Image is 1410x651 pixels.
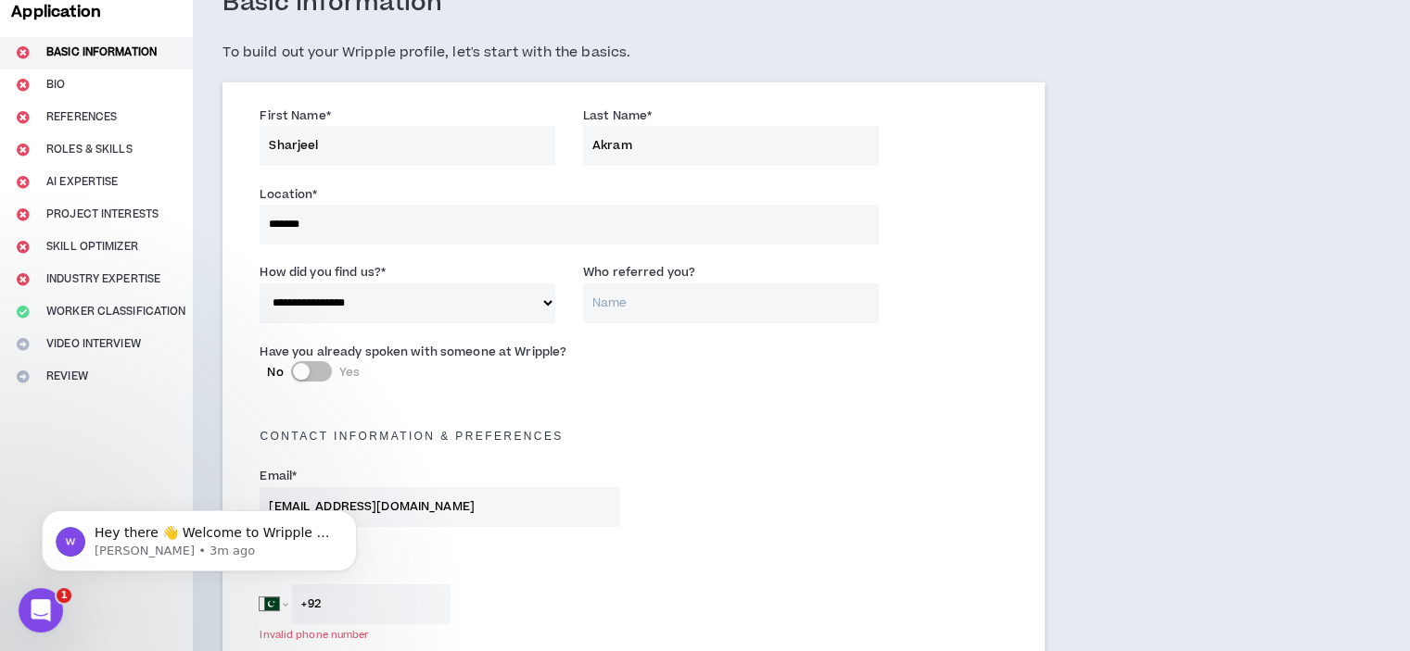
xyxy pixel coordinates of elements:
input: Name [583,283,879,323]
span: Yes [339,364,360,381]
label: Email [260,461,297,491]
label: First Name [260,101,330,131]
span: 1 [57,588,71,603]
h5: To build out your Wripple profile, let's start with the basics. [222,42,1045,64]
input: Last Name [583,126,879,166]
label: Have you already spoken with someone at Wripple? [260,337,566,367]
label: Last Name [583,101,652,131]
h5: Contact Information & preferences [246,430,1022,443]
div: Invalid phone number [260,628,619,646]
iframe: Intercom notifications message [14,471,385,601]
label: How did you find us? [260,257,386,287]
label: Location [260,180,317,209]
button: NoYes [291,361,332,382]
input: Enter Email [260,487,619,527]
iframe: Intercom live chat [19,588,63,632]
span: No [267,364,283,381]
label: Phone Number [260,545,619,575]
input: First Name [260,126,555,166]
label: Who referred you? [583,257,695,287]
